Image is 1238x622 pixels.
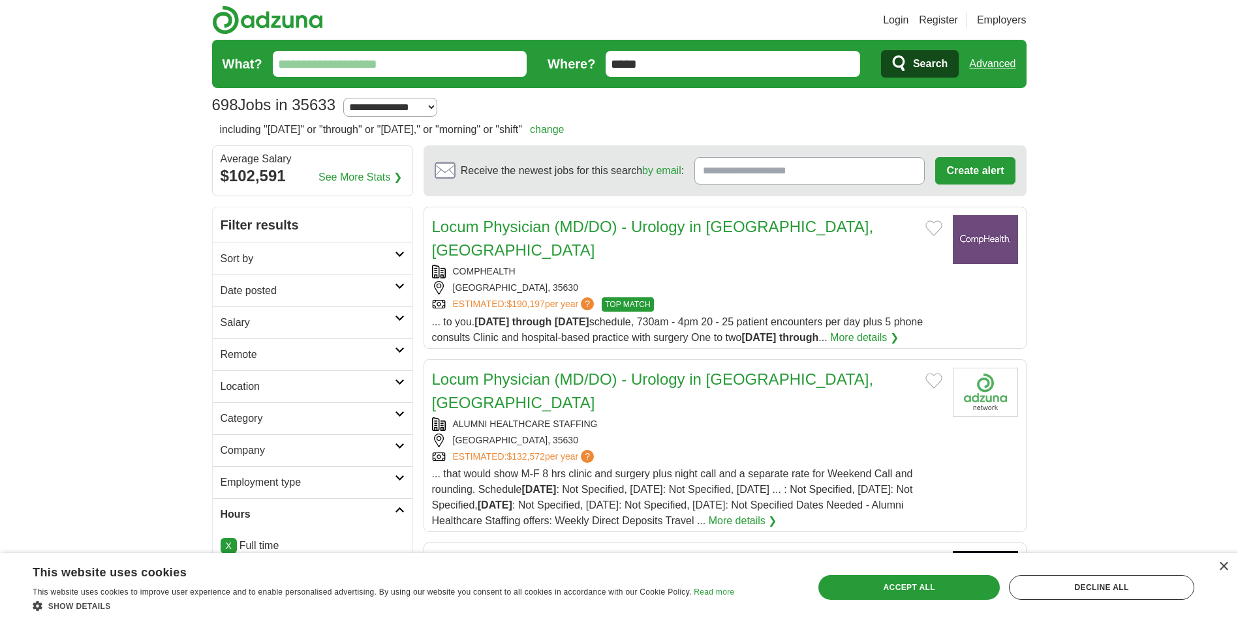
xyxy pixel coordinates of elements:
img: Alumni Healthcare Staffing logo [953,368,1018,417]
button: Create alert [935,157,1015,185]
span: Receive the newest jobs for this search : [461,163,684,179]
strong: [DATE] [478,499,512,511]
img: CompHealth logo [953,215,1018,264]
div: $102,591 [221,164,405,188]
a: Read more, opens a new window [694,587,734,597]
h2: including "[DATE]" or "through" or "[DATE]," or "morning" or "shift" [220,122,565,138]
a: Register [919,12,958,28]
span: ? [581,297,594,310]
a: Sort by [213,243,412,274]
a: ESTIMATED:$190,197per year? [453,297,597,312]
a: Category [213,402,412,434]
a: Locum Physician (MD/DO) - Urology in [GEOGRAPHIC_DATA], [GEOGRAPHIC_DATA] [432,370,874,411]
a: Company [213,434,412,466]
a: Salary [213,306,412,338]
span: Show details [48,602,111,611]
span: ... to you. schedule, 730am - 4pm 20 - 25 patient encounters per day plus 5 phone consults Clinic... [432,316,923,343]
div: Show details [33,599,734,612]
button: Add to favorite jobs [925,220,942,236]
a: X [221,538,237,554]
div: Accept all [818,575,1000,600]
strong: [DATE] [741,332,776,343]
a: Date posted [213,274,412,306]
a: Employment type [213,466,412,498]
strong: [DATE] [521,484,556,495]
a: See More Stats ❯ [318,170,402,185]
div: Average Salary [221,154,405,164]
h2: Company [221,443,395,458]
span: This website uses cookies to improve user experience and to enable personalised advertising. By u... [33,587,692,597]
span: $190,197 [506,299,544,309]
a: COMPHEALTH [453,266,516,276]
button: Add to favorite jobs [925,373,942,389]
h2: Date posted [221,283,395,299]
a: Employers [977,12,1027,28]
a: Advanced [969,51,1015,77]
a: ESTIMATED:$132,572per year? [453,450,597,464]
h2: Category [221,411,395,426]
div: Decline all [1009,575,1194,600]
strong: [DATE] [555,316,589,327]
label: Where? [548,54,595,74]
span: ... that would show M-F 8 hrs clinic and surgery plus night call and a separate rate for Weekend ... [432,468,913,526]
h2: Sort by [221,251,395,267]
span: Search [913,51,948,77]
label: What? [223,54,262,74]
a: Remote [213,338,412,370]
div: Close [1218,562,1228,572]
a: Hours [213,498,412,530]
a: Location [213,370,412,402]
a: ALUMNI HEALTHCARE STAFFING [453,419,598,429]
h2: Location [221,379,395,394]
img: Firehouse Subs logo [953,551,1018,600]
a: More details ❯ [830,330,899,346]
img: Adzuna logo [212,5,323,35]
span: ? [581,450,594,463]
a: Locum Physician (MD/DO) - Urology in [GEOGRAPHIC_DATA], [GEOGRAPHIC_DATA] [432,218,874,259]
span: $132,572 [506,451,544,462]
button: Search [881,50,959,78]
h1: Jobs in 35633 [212,96,336,113]
span: 698 [212,93,238,117]
h2: Filter results [213,207,412,243]
a: More details ❯ [709,513,777,529]
h2: Hours [221,507,395,522]
div: [GEOGRAPHIC_DATA], 35630 [432,434,942,447]
h2: Employment type [221,475,395,490]
span: TOP MATCH [602,297,653,312]
strong: through [512,316,551,327]
a: Login [883,12,908,28]
a: by email [642,165,681,176]
li: Full time [221,538,405,554]
strong: through [779,332,818,343]
h2: Salary [221,315,395,331]
strong: [DATE] [474,316,509,327]
div: [GEOGRAPHIC_DATA], 35630 [432,281,942,295]
a: change [530,124,565,135]
h2: Remote [221,347,395,363]
div: This website uses cookies [33,561,702,580]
